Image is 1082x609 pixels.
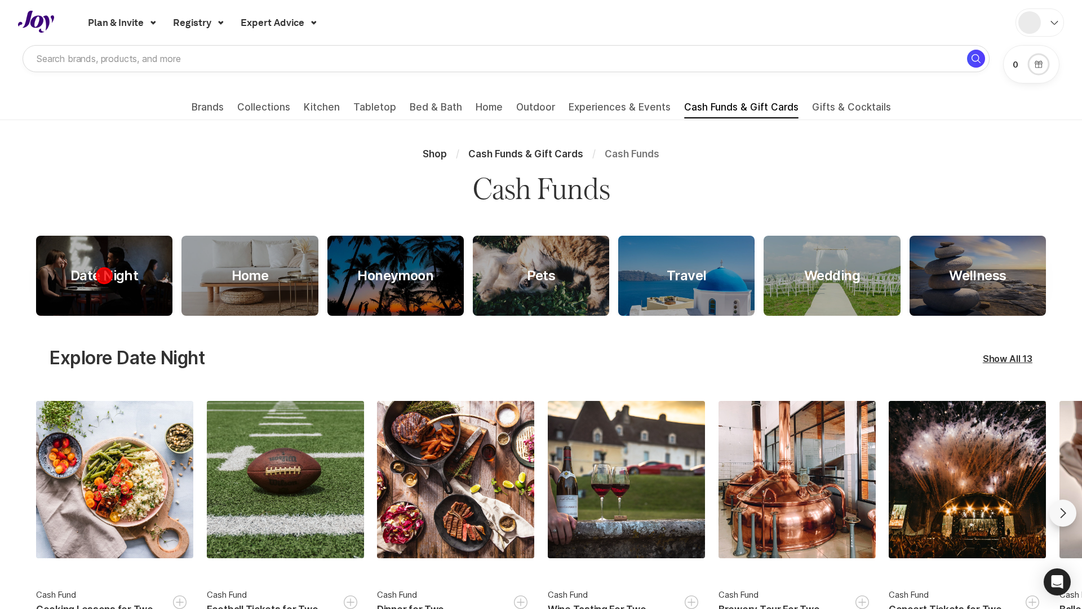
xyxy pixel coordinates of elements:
[327,236,464,316] a: Honeymoon
[513,268,569,284] div: Pets
[592,148,596,160] span: /
[719,589,759,602] span: Cash Fund
[218,268,282,284] div: Home
[23,45,990,72] input: Search brands, products, and more
[983,352,1032,365] div: Show All 13
[181,236,318,316] a: Home
[812,101,891,120] a: Gifts & Cocktails
[36,236,172,316] a: Date Night
[57,268,152,284] div: Date Night
[410,101,462,120] a: Bed & Bath
[473,170,610,208] h1: Cash Funds
[473,236,609,316] a: Pets
[684,101,799,120] a: Cash Funds & Gift Cards
[889,589,929,602] span: Cash Fund
[81,8,163,37] div: Plan & Invite
[1049,500,1076,527] button: Go forward
[304,101,340,120] a: Kitchen
[764,236,900,316] a: Wedding
[344,268,447,284] div: Honeymoon
[50,347,205,369] div: Explore Date Night
[653,268,720,284] div: Travel
[377,589,417,602] span: Cash Fund
[476,101,503,120] a: Home
[935,268,1019,284] div: Wellness
[1044,568,1071,595] div: Open Intercom Messenger
[234,8,323,37] div: Expert Advice
[192,101,224,120] a: Brands
[569,101,671,120] a: Experiences & Events
[423,148,447,160] span: Shop
[967,50,985,68] button: Search for
[516,101,555,120] a: Outdoor
[548,589,588,602] span: Cash Fund
[605,148,659,160] span: Cash Funds
[456,148,459,160] span: /
[237,101,290,120] a: Collections
[353,101,396,120] a: Tabletop
[166,8,230,37] div: Registry
[1056,506,1070,520] span: Go forward
[36,589,76,602] span: Cash Fund
[910,236,1046,316] a: Wellness
[207,589,247,602] span: Cash Fund
[618,236,755,316] a: Travel
[1004,46,1027,83] button: 0
[791,268,873,284] div: Wedding
[468,148,583,160] span: Cash Funds & Gift Cards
